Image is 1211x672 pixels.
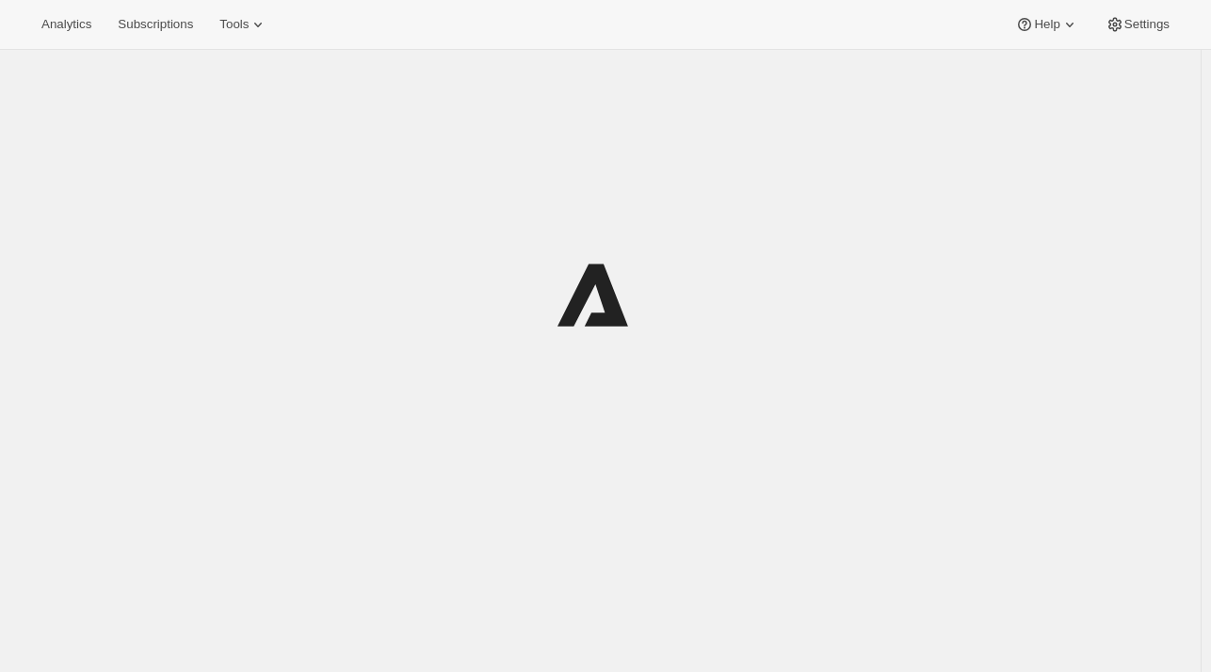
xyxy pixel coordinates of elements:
span: Subscriptions [118,17,193,32]
button: Subscriptions [106,11,204,38]
button: Tools [208,11,279,38]
button: Settings [1094,11,1181,38]
button: Help [1004,11,1090,38]
button: Analytics [30,11,103,38]
span: Help [1034,17,1059,32]
span: Tools [219,17,249,32]
span: Analytics [41,17,91,32]
span: Settings [1124,17,1170,32]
